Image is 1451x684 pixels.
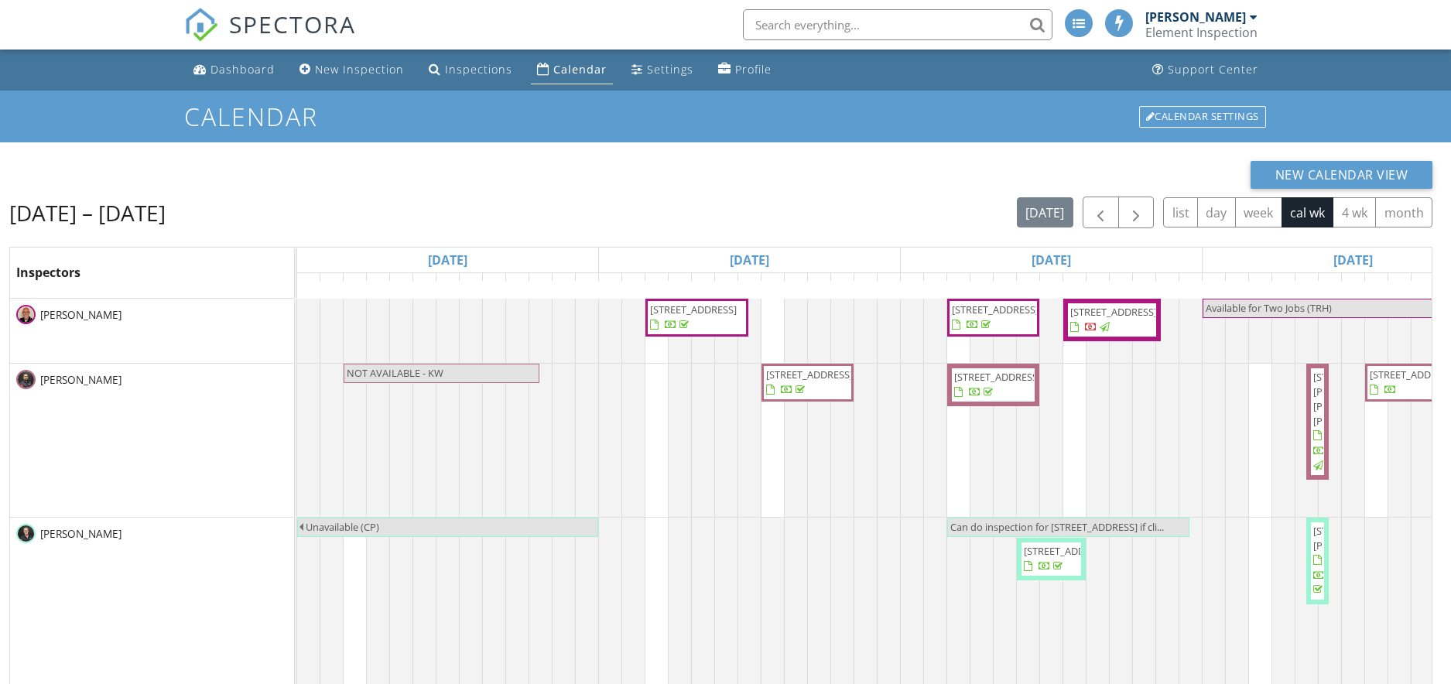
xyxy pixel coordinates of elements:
a: 3pm [1087,273,1121,298]
a: 9am [947,273,982,298]
div: [PERSON_NAME] [1145,9,1246,25]
span: [PERSON_NAME] [37,372,125,388]
a: 1pm [1040,273,1075,298]
a: 1pm [1342,273,1377,298]
button: New Calendar View [1251,161,1433,189]
a: New Inspection [293,56,410,84]
a: 7am [901,273,936,298]
a: 6pm [1156,273,1191,298]
span: SPECTORA [229,8,356,40]
a: 7am [1203,273,1237,298]
span: Inspectors [16,264,80,281]
a: 11am [390,273,432,298]
button: cal wk [1282,197,1334,227]
a: Support Center [1146,56,1264,84]
button: Next [1118,197,1155,228]
a: 2pm [1063,273,1098,298]
a: Go to August 27, 2025 [1330,248,1377,272]
div: Calendar Settings [1139,106,1266,128]
button: [DATE] [1017,197,1073,227]
h2: [DATE] – [DATE] [9,197,166,228]
a: 7pm [878,273,912,298]
a: 6pm [854,273,889,298]
span: [STREET_ADDRESS] [1024,544,1110,558]
a: Calendar [531,56,613,84]
div: Profile [735,62,772,77]
button: day [1197,197,1236,227]
img: The Best Home Inspection Software - Spectora [184,8,218,42]
a: 4pm [506,273,541,298]
h1: Calendar [184,103,1268,130]
input: Search everything... [743,9,1052,40]
a: 2pm [1365,273,1400,298]
span: [PERSON_NAME] [37,307,125,323]
a: Calendar Settings [1138,104,1268,129]
a: 11am [692,273,734,298]
img: 2img_1122.jpg [16,370,36,389]
span: [STREET_ADDRESS][PERSON_NAME][PERSON_NAME][PERSON_NAME] [1313,370,1400,429]
span: [STREET_ADDRESS] [952,303,1039,316]
a: 7pm [1179,273,1214,298]
a: 1pm [436,273,471,298]
a: Dashboard [187,56,281,84]
a: 12pm [413,273,455,298]
a: 12pm [1017,273,1059,298]
a: Inspections [423,56,518,84]
span: Available for Two Jobs (TRH) [1206,301,1332,315]
span: [STREET_ADDRESS] [650,303,737,316]
button: 4 wk [1333,197,1376,227]
a: 3pm [785,273,820,298]
div: Settings [647,62,693,77]
a: 4pm [808,273,843,298]
a: 5pm [831,273,866,298]
a: 8am [622,273,657,298]
a: 3pm [1388,273,1423,298]
a: 8am [924,273,959,298]
button: week [1235,197,1282,227]
button: month [1375,197,1432,227]
a: 8am [1226,273,1261,298]
a: Settings [625,56,700,84]
a: 11am [994,273,1035,298]
a: 8am [320,273,355,298]
div: Inspections [445,62,512,77]
a: 10am [1272,273,1314,298]
a: 5pm [1133,273,1168,298]
a: SPECTORA [184,21,356,53]
span: Unavailable (CP) [306,520,379,534]
button: Previous [1083,197,1119,228]
div: Support Center [1168,62,1258,77]
a: 11am [1295,273,1337,298]
div: Calendar [553,62,607,77]
a: 6pm [553,273,587,298]
a: 7am [297,273,332,298]
a: 10am [669,273,710,298]
a: 4pm [1110,273,1145,298]
span: [STREET_ADDRESS] [766,368,853,381]
span: [PERSON_NAME] [37,526,125,542]
a: 2pm [460,273,495,298]
a: 12pm [715,273,757,298]
a: Go to August 25, 2025 [726,248,773,272]
a: 4pm [1412,273,1446,298]
a: 3pm [483,273,518,298]
a: 12pm [1319,273,1360,298]
div: New Inspection [315,62,404,77]
a: Profile [712,56,778,84]
div: Element Inspection [1145,25,1258,40]
img: thomas_head_shot.jpeg [16,305,36,324]
span: [STREET_ADDRESS] [1070,305,1157,319]
a: 9am [1249,273,1284,298]
a: 7am [599,273,634,298]
div: Dashboard [210,62,275,77]
a: 5pm [529,273,564,298]
a: Go to August 26, 2025 [1028,248,1075,272]
a: 1pm [738,273,773,298]
a: 7pm [576,273,611,298]
button: list [1163,197,1198,227]
span: [STREET_ADDRESS][PERSON_NAME] [1313,524,1400,552]
a: 2pm [761,273,796,298]
a: 10am [970,273,1012,298]
a: 10am [367,273,409,298]
span: NOT AVAILABLE - KW [347,366,443,380]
